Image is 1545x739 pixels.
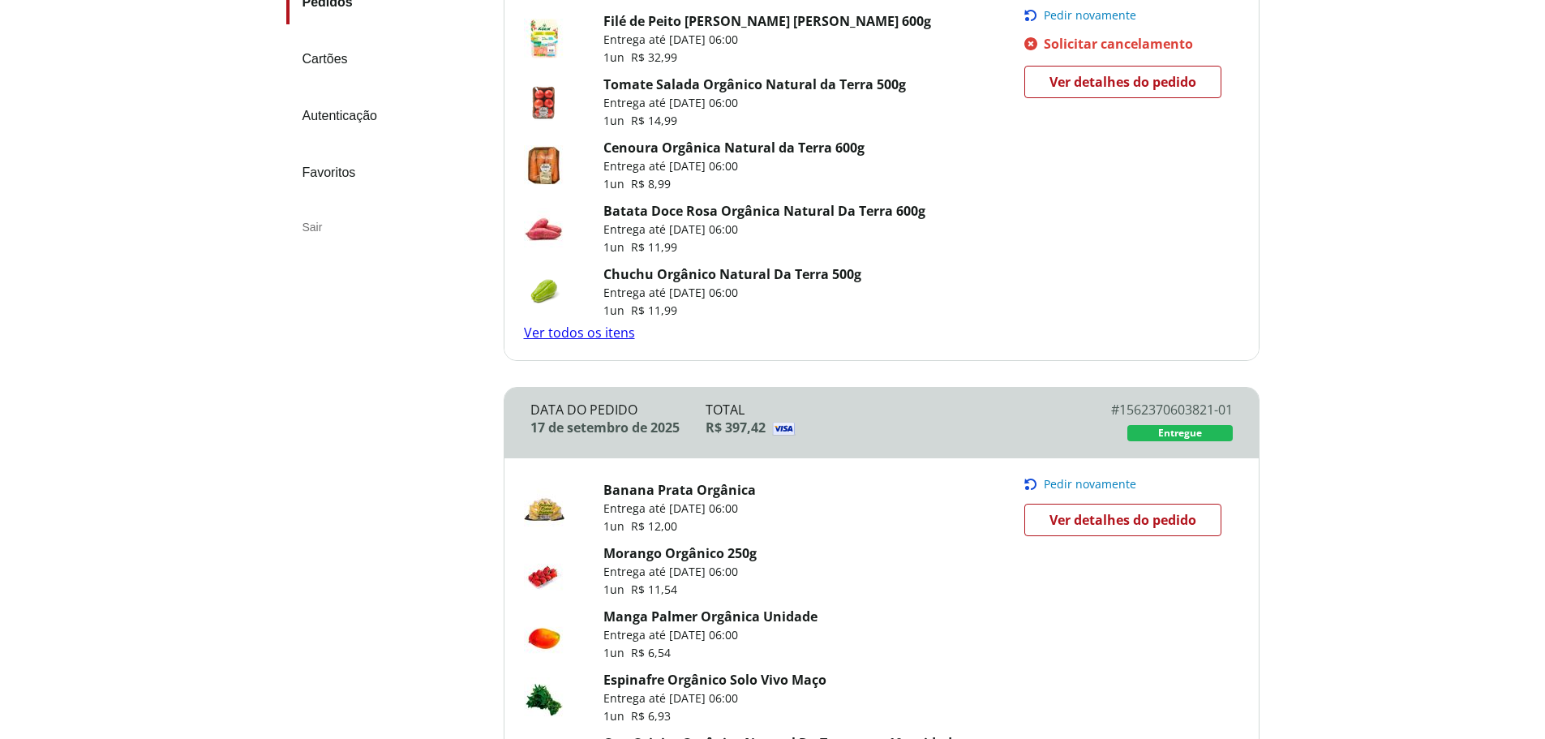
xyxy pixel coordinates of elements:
[524,272,564,312] img: Chuchu Orgânico Natural Da Terra 500g
[524,614,564,655] img: Manga Palmer Orgânica Unidade
[524,324,635,342] a: Ver todos os itens
[530,419,706,436] div: 17 de setembro de 2025
[286,37,491,81] a: Cartões
[524,145,564,186] img: Cenoura Orgânica Natural da Terra 600g
[603,627,818,643] p: Entrega até [DATE] 06:00
[1024,504,1221,536] a: Ver detalhes do pedido
[631,303,677,318] span: R$ 11,99
[603,221,925,238] p: Entrega até [DATE] 06:00
[603,544,757,562] a: Morango Orgânico 250g
[603,481,756,499] a: Banana Prata Orgânica
[631,645,671,660] span: R$ 6,54
[603,608,818,625] a: Manga Palmer Orgânica Unidade
[524,82,564,122] img: Tomate Salada Orgânico Natural da Terra 500g
[1049,508,1196,532] span: Ver detalhes do pedido
[1024,35,1232,53] a: Solicitar cancelamento
[524,488,564,528] img: Banana Prata Orgânica
[603,139,865,157] a: Cenoura Orgânica Natural da Terra 600g
[706,419,1057,436] div: R$ 397,42
[631,176,671,191] span: R$ 8,99
[603,176,631,191] span: 1 un
[1044,9,1136,22] span: Pedir novamente
[603,202,925,220] a: Batata Doce Rosa Orgânica Natural Da Terra 600g
[603,645,631,660] span: 1 un
[1158,427,1202,440] span: Entregue
[530,401,706,419] div: Data do Pedido
[772,422,1097,436] img: Visa
[603,32,931,48] p: Entrega até [DATE] 06:00
[286,151,491,195] a: Favoritos
[1024,66,1221,98] a: Ver detalhes do pedido
[524,551,564,591] img: Morango Orgânico 250g
[1044,35,1193,53] span: Solicitar cancelamento
[1024,9,1232,22] button: Pedir novamente
[603,501,756,517] p: Entrega até [DATE] 06:00
[603,671,826,689] a: Espinafre Orgânico Solo Vivo Maço
[631,582,677,597] span: R$ 11,54
[603,690,826,707] p: Entrega até [DATE] 06:00
[706,401,1057,419] div: Total
[603,564,757,580] p: Entrega até [DATE] 06:00
[603,113,631,128] span: 1 un
[603,518,631,534] span: 1 un
[631,518,677,534] span: R$ 12,00
[524,208,564,249] img: Batata Doce Rosa Orgânica Natural Da Terra 600g
[603,95,906,111] p: Entrega até [DATE] 06:00
[603,708,631,724] span: 1 un
[286,94,491,138] a: Autenticação
[603,158,865,174] p: Entrega até [DATE] 06:00
[603,265,861,283] a: Chuchu Orgânico Natural Da Terra 500g
[524,677,564,718] img: Espinafre Orgânico Solo Vivo Maço
[603,582,631,597] span: 1 un
[603,239,631,255] span: 1 un
[631,113,677,128] span: R$ 14,99
[603,285,861,301] p: Entrega até [DATE] 06:00
[1057,401,1233,419] div: # 1562370603821-01
[631,49,677,65] span: R$ 32,99
[631,239,677,255] span: R$ 11,99
[603,75,906,93] a: Tomate Salada Orgânico Natural da Terra 500g
[603,49,631,65] span: 1 un
[603,303,631,318] span: 1 un
[1024,478,1232,491] button: Pedir novamente
[603,12,931,30] a: Filé de Peito [PERSON_NAME] [PERSON_NAME] 600g
[524,19,564,59] img: Filé de Peito de Frango Congelado Korin 600g
[631,708,671,724] span: R$ 6,93
[1044,478,1136,491] span: Pedir novamente
[1049,70,1196,94] span: Ver detalhes do pedido
[286,208,491,247] div: Sair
